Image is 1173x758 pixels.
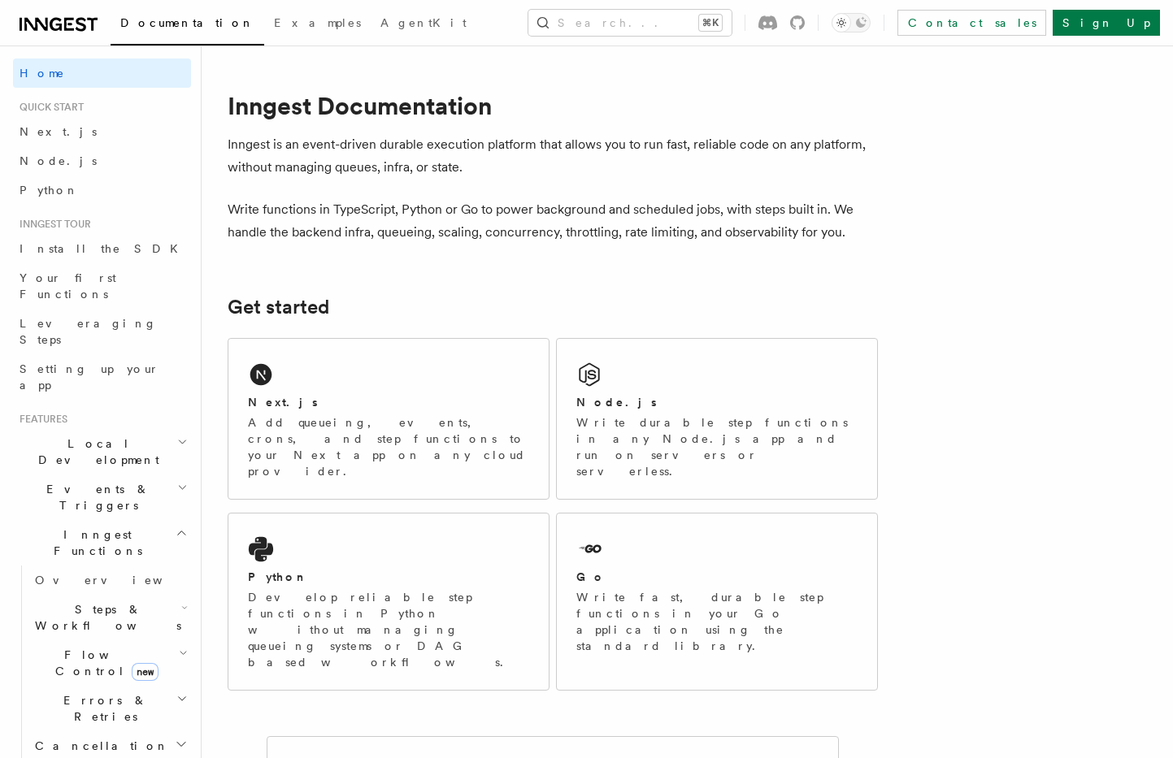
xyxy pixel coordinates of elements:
[13,520,191,565] button: Inngest Functions
[371,5,476,44] a: AgentKit
[13,101,84,114] span: Quick start
[1053,10,1160,36] a: Sign Up
[576,414,858,479] p: Write durable step functions in any Node.js app and run on servers or serverless.
[228,91,878,120] h1: Inngest Documentation
[13,263,191,309] a: Your first Functions
[28,640,191,686] button: Flow Controlnew
[248,394,318,410] h2: Next.js
[13,474,191,520] button: Events & Triggers
[13,117,191,146] a: Next.js
[248,569,308,585] h2: Python
[13,354,191,400] a: Setting up your app
[13,234,191,263] a: Install the SDK
[120,16,254,29] span: Documentation
[248,589,529,670] p: Develop reliable step functions in Python without managing queueing systems or DAG based workflows.
[13,413,67,426] span: Features
[28,686,191,731] button: Errors & Retries
[13,175,191,205] a: Python
[13,218,91,231] span: Inngest tour
[228,338,550,500] a: Next.jsAdd queueing, events, crons, and step functions to your Next app on any cloud provider.
[556,338,878,500] a: Node.jsWrite durable step functions in any Node.js app and run on servers or serverless.
[28,738,169,754] span: Cancellation
[274,16,361,29] span: Examples
[228,198,878,244] p: Write functions in TypeScript, Python or Go to power background and scheduled jobs, with steps bu...
[264,5,371,44] a: Examples
[576,394,657,410] h2: Node.js
[228,513,550,691] a: PythonDevelop reliable step functions in Python without managing queueing systems or DAG based wo...
[28,647,179,679] span: Flow Control
[380,16,467,29] span: AgentKit
[20,362,159,392] span: Setting up your app
[13,429,191,474] button: Local Development
[897,10,1046,36] a: Contact sales
[20,271,116,301] span: Your first Functions
[556,513,878,691] a: GoWrite fast, durable step functions in your Go application using the standard library.
[13,146,191,175] a: Node.js
[20,317,157,346] span: Leveraging Steps
[228,133,878,179] p: Inngest is an event-driven durable execution platform that allows you to run fast, reliable code ...
[20,154,97,167] span: Node.js
[35,574,202,587] span: Overview
[576,589,858,654] p: Write fast, durable step functions in your Go application using the standard library.
[13,58,191,88] a: Home
[20,242,188,255] span: Install the SDK
[699,15,722,31] kbd: ⌘K
[13,481,177,513] span: Events & Triggers
[13,435,177,468] span: Local Development
[528,10,732,36] button: Search...⌘K
[28,565,191,595] a: Overview
[20,65,65,81] span: Home
[28,595,191,640] button: Steps & Workflows
[20,184,79,197] span: Python
[832,13,871,32] button: Toggle dark mode
[576,569,606,585] h2: Go
[111,5,264,45] a: Documentation
[13,309,191,354] a: Leveraging Steps
[28,601,181,634] span: Steps & Workflows
[20,125,97,138] span: Next.js
[132,663,159,681] span: new
[228,296,329,318] a: Get started
[13,526,176,559] span: Inngest Functions
[248,414,529,479] p: Add queueing, events, crons, and step functions to your Next app on any cloud provider.
[28,692,176,725] span: Errors & Retries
